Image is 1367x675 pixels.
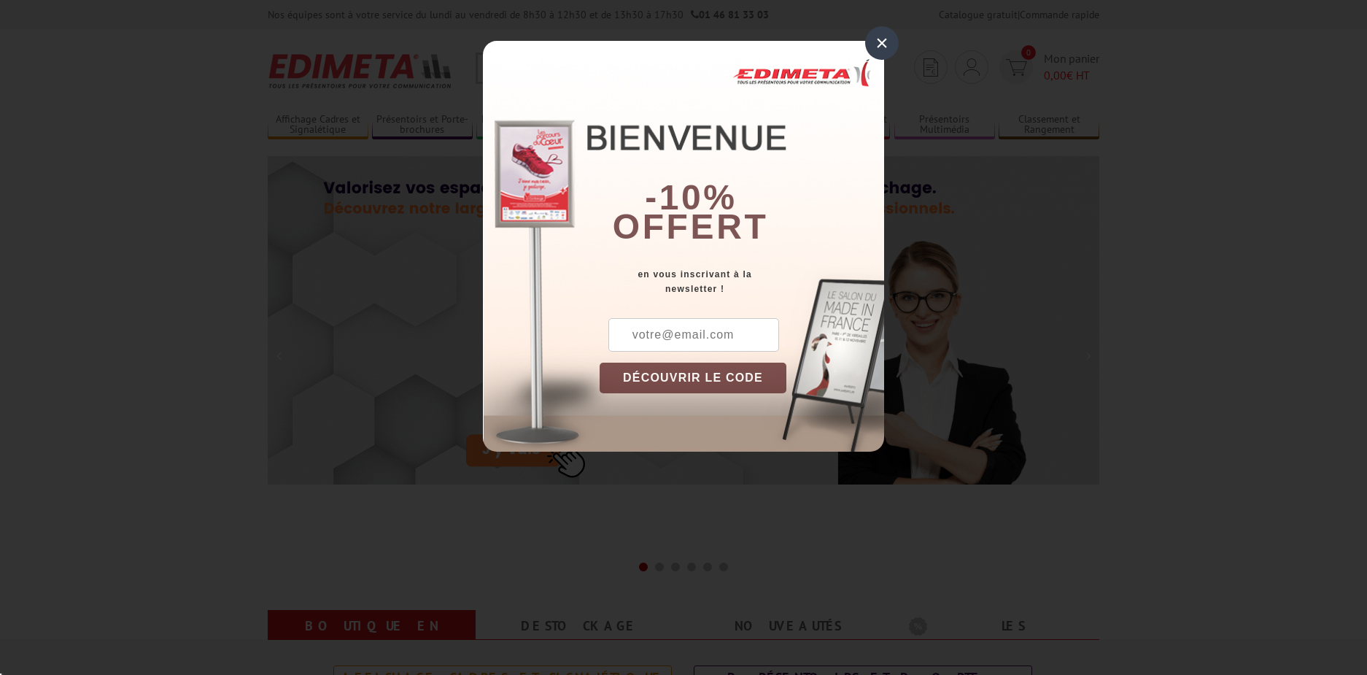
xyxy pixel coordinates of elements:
[613,207,769,246] font: offert
[600,363,786,393] button: DÉCOUVRIR LE CODE
[645,178,737,217] b: -10%
[608,318,779,352] input: votre@email.com
[865,26,899,60] div: ×
[600,267,884,296] div: en vous inscrivant à la newsletter !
